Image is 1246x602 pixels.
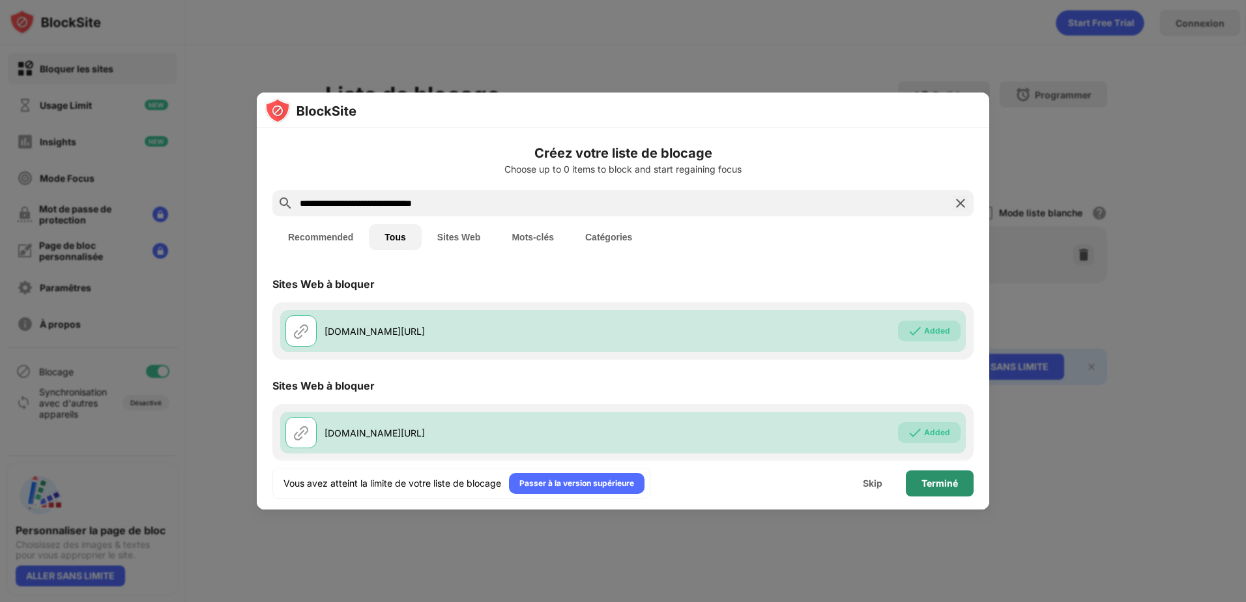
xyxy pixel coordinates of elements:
[293,425,309,440] img: url.svg
[325,324,623,338] div: [DOMAIN_NAME][URL]
[369,224,421,250] button: Tous
[570,224,648,250] button: Catégories
[283,477,501,490] div: Vous avez atteint la limite de votre liste de blocage
[924,426,950,439] div: Added
[265,98,356,124] img: logo-blocksite.svg
[272,379,375,392] div: Sites Web à bloquer
[863,478,882,489] div: Skip
[272,278,375,291] div: Sites Web à bloquer
[422,224,497,250] button: Sites Web
[325,426,623,440] div: [DOMAIN_NAME][URL]
[921,478,958,489] div: Terminé
[278,195,293,211] img: search.svg
[272,224,369,250] button: Recommended
[496,224,570,250] button: Mots-clés
[293,323,309,339] img: url.svg
[272,143,974,163] h6: Créez votre liste de blocage
[953,195,968,211] img: search-close
[519,477,634,490] div: Passer à la version supérieure
[924,324,950,337] div: Added
[272,164,974,175] div: Choose up to 0 items to block and start regaining focus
